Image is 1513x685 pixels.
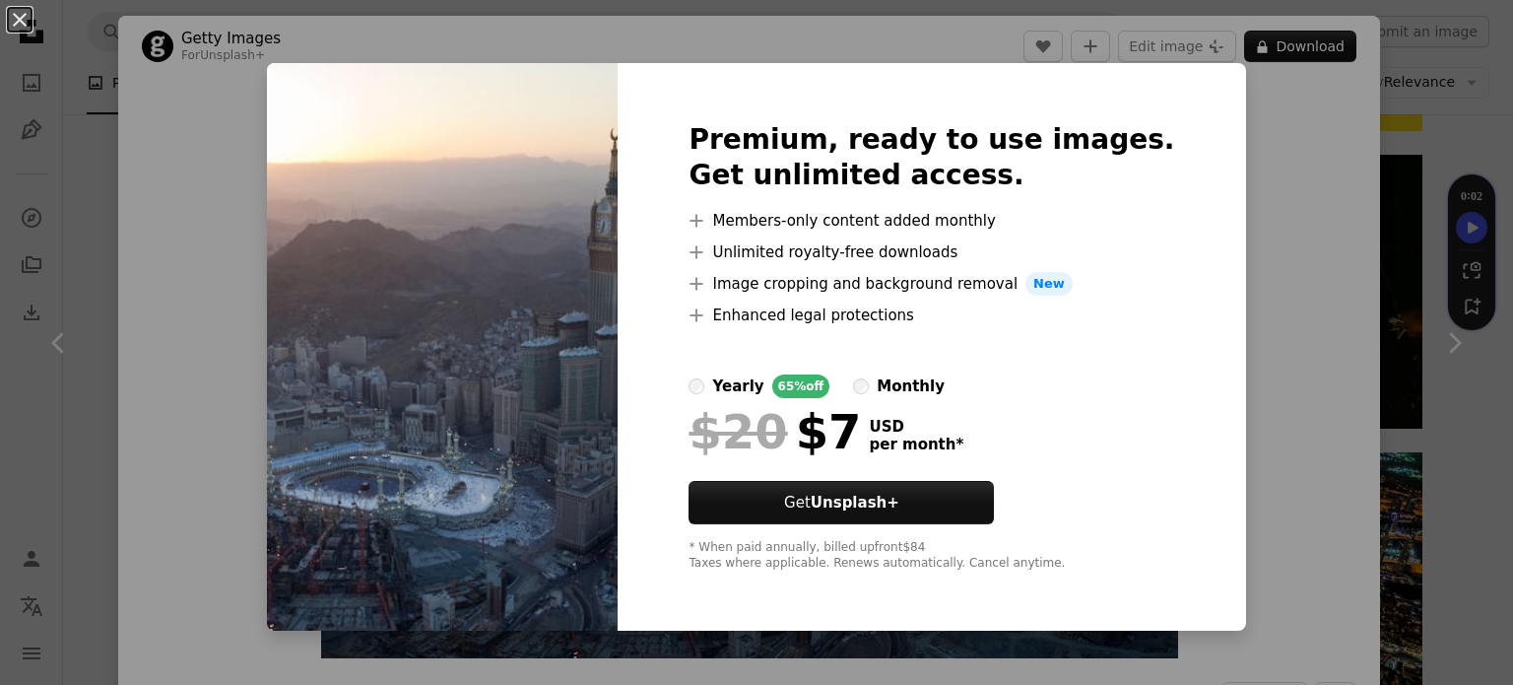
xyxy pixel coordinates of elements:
li: Unlimited royalty-free downloads [689,240,1174,264]
div: $7 [689,406,861,457]
li: Image cropping and background removal [689,272,1174,296]
input: monthly [853,378,869,394]
input: yearly65%off [689,378,704,394]
div: * When paid annually, billed upfront $84 Taxes where applicable. Renews automatically. Cancel any... [689,540,1174,572]
div: 65% off [772,375,830,398]
span: USD [869,418,963,436]
li: Members-only content added monthly [689,209,1174,233]
h2: Premium, ready to use images. Get unlimited access. [689,122,1174,193]
span: New [1025,272,1073,296]
span: per month * [869,436,963,453]
div: monthly [877,375,945,398]
li: Enhanced legal protections [689,304,1174,327]
strong: Unsplash+ [811,494,899,512]
button: GetUnsplash+ [689,481,994,524]
img: premium_photo-1697730274057-19338e84db8e [267,63,618,631]
span: $20 [689,406,787,457]
div: yearly [712,375,763,398]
